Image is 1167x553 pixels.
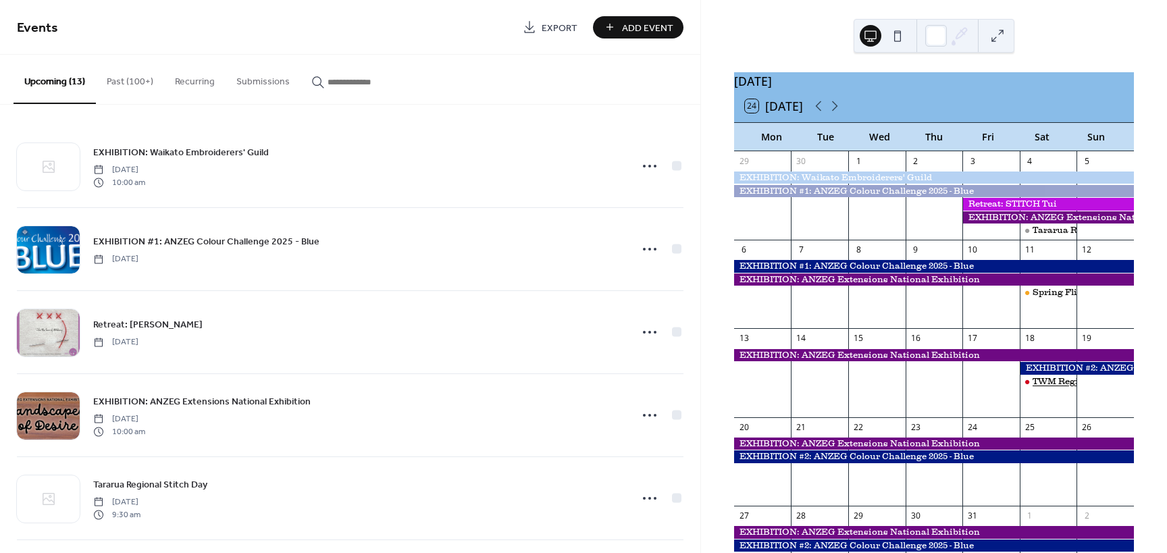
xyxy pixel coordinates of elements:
div: EXHIBITION: ANZEG Extensions National Exhibition [734,273,1134,286]
div: EXHIBITION #2: ANZEG Colour Challenge 2025 - Blue [1020,362,1134,374]
span: 10:00 am [93,176,145,188]
div: 7 [796,244,807,256]
span: EXHIBITION: Waikato Embroiderers' Guild [93,146,269,160]
button: Add Event [593,16,683,38]
span: Export [542,21,577,35]
div: 9 [910,244,921,256]
div: 2 [1081,510,1093,522]
div: Mon [745,123,799,151]
div: 10 [967,244,979,256]
div: 20 [738,421,750,433]
span: EXHIBITION: ANZEG Extensions National Exhibition [93,395,311,409]
div: EXHIBITION: ANZEG Extensions National Exhibition [962,211,1134,223]
span: 10:00 am [93,425,145,438]
div: EXHIBITION: Waikato Embroiderers' Guild [734,172,1134,184]
button: 24[DATE] [740,96,808,116]
div: 31 [967,510,979,522]
div: 6 [738,244,750,256]
div: EXHIBITION #1: ANZEG Colour Challenge 2025 - Blue [734,260,1134,272]
span: Tararua Regional Stitch Day [93,478,207,492]
div: 16 [910,333,921,344]
div: EXHIBITION #1: ANZEG Colour Challenge 2025 - Blue [734,185,1134,197]
div: 26 [1081,421,1093,433]
div: Tue [799,123,853,151]
div: EXHIBITION: ANZEG Extensions National Exhibition [734,349,1134,361]
button: Recurring [164,55,226,103]
div: 4 [1024,155,1035,167]
div: 24 [967,421,979,433]
a: EXHIBITION: Waikato Embroiderers' Guild [93,144,269,160]
div: 12 [1081,244,1093,256]
div: 29 [738,155,750,167]
div: EXHIBITION #2: ANZEG Colour Challenge 2025 - Blue [734,450,1134,463]
div: 14 [796,333,807,344]
div: 8 [853,244,864,256]
div: Wed [853,123,907,151]
div: [DATE] [734,72,1134,90]
span: 9:30 am [93,508,140,521]
div: 29 [853,510,864,522]
div: 3 [967,155,979,167]
span: EXHIBITION #1: ANZEG Colour Challenge 2025 - Blue [93,235,319,249]
a: Retreat: [PERSON_NAME] [93,317,203,332]
span: [DATE] [93,496,140,508]
span: Events [17,15,58,41]
div: EXHIBITION: ANZEG Extensions National Exhibition [734,526,1134,538]
span: [DATE] [93,413,145,425]
div: Tararua Regional Stitch Day [1020,224,1077,236]
a: EXHIBITION: ANZEG Extensions National Exhibition [93,394,311,409]
div: 30 [796,155,807,167]
div: 5 [1081,155,1093,167]
div: Sun [1069,123,1123,151]
a: Export [513,16,588,38]
div: 1 [1024,510,1035,522]
div: 1 [853,155,864,167]
div: 18 [1024,333,1035,344]
a: Tararua Regional Stitch Day [93,477,207,492]
div: Sat [1015,123,1069,151]
div: 28 [796,510,807,522]
div: EXHIBITION: ANZEG Extensions National Exhibition [734,438,1134,450]
div: 25 [1024,421,1035,433]
button: Submissions [226,55,301,103]
div: 2 [910,155,921,167]
div: TWM Regional Day / CTEG 40th Anniversary Celebration [1020,375,1077,388]
div: Tararua Regional Stitch Day [1033,224,1158,236]
button: Past (100+) [96,55,164,103]
div: Fri [961,123,1015,151]
div: 19 [1081,333,1093,344]
div: EXHIBITION #2: ANZEG Colour Challenge 2025 - Blue [734,539,1134,552]
span: [DATE] [93,164,145,176]
div: 11 [1024,244,1035,256]
div: Spring Fling with Otago EG [1033,286,1156,298]
div: 27 [738,510,750,522]
div: 30 [910,510,921,522]
span: [DATE] [93,253,138,265]
div: Thu [907,123,961,151]
div: 15 [853,333,864,344]
div: 21 [796,421,807,433]
div: 22 [853,421,864,433]
div: Spring Fling with Otago EG [1020,286,1077,298]
span: Retreat: [PERSON_NAME] [93,318,203,332]
div: 13 [738,333,750,344]
span: Add Event [622,21,673,35]
div: 23 [910,421,921,433]
div: 17 [967,333,979,344]
span: [DATE] [93,336,138,348]
div: Retreat: STITCH Tui [962,198,1134,210]
a: EXHIBITION #1: ANZEG Colour Challenge 2025 - Blue [93,234,319,249]
button: Upcoming (13) [14,55,96,104]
